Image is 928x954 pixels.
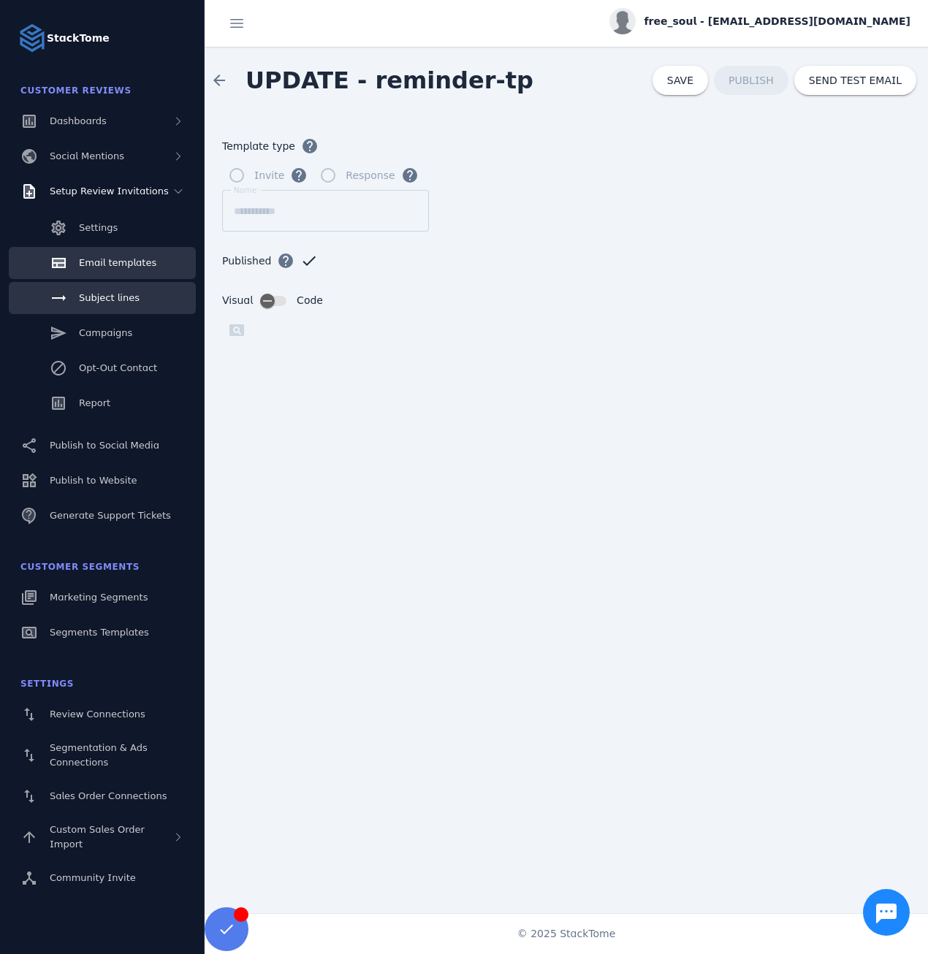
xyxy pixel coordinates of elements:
[18,23,47,53] img: Logo image
[50,709,145,720] span: Review Connections
[50,824,145,850] span: Custom Sales Order Import
[794,66,916,95] button: SEND TEST EMAIL
[50,592,148,603] span: Marketing Segments
[609,8,636,34] img: profile.jpg
[79,257,156,268] span: Email templates
[79,222,118,233] span: Settings
[50,475,137,486] span: Publish to Website
[50,115,107,126] span: Dashboards
[50,440,159,451] span: Publish to Social Media
[9,780,196,812] a: Sales Order Connections
[9,282,196,314] a: Subject lines
[20,562,140,572] span: Customer Segments
[9,352,196,384] a: Opt-Out Contact
[234,186,256,194] mat-label: Name
[271,246,300,275] button: Published
[9,212,196,244] a: Settings
[9,500,196,532] a: Generate Support Tickets
[809,75,902,85] span: SEND TEST EMAIL
[79,397,110,408] span: Report
[343,167,395,184] label: Response
[9,617,196,649] a: Segments Templates
[47,31,110,46] strong: StackTome
[246,66,533,94] span: UPDATE - reminder-tp
[251,167,284,184] label: Invite
[50,790,167,801] span: Sales Order Connections
[9,387,196,419] a: Report
[79,362,157,373] span: Opt-Out Contact
[9,581,196,614] a: Marketing Segments
[79,327,132,338] span: Campaigns
[667,75,693,86] span: SAVE
[50,627,149,638] span: Segments Templates
[222,293,253,308] span: Visual
[9,733,196,777] a: Segmentation & Ads Connections
[9,698,196,730] a: Review Connections
[50,186,169,196] span: Setup Review Invitations
[653,66,708,95] button: SAVE
[297,293,323,308] span: Code
[609,8,910,34] button: free_soul - [EMAIL_ADDRESS][DOMAIN_NAME]
[79,292,140,303] span: Subject lines
[9,247,196,279] a: Email templates
[517,926,616,942] span: © 2025 StackTome
[50,150,124,161] span: Social Mentions
[300,252,318,270] mat-icon: check
[50,742,148,768] span: Segmentation & Ads Connections
[50,872,136,883] span: Community Invite
[644,14,910,29] span: free_soul - [EMAIL_ADDRESS][DOMAIN_NAME]
[9,430,196,462] a: Publish to Social Media
[222,139,295,154] span: Template type
[20,85,132,96] span: Customer Reviews
[9,317,196,349] a: Campaigns
[222,253,271,269] span: Published
[20,679,74,689] span: Settings
[9,465,196,497] a: Publish to Website
[50,510,171,521] span: Generate Support Tickets
[9,862,196,894] a: Community Invite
